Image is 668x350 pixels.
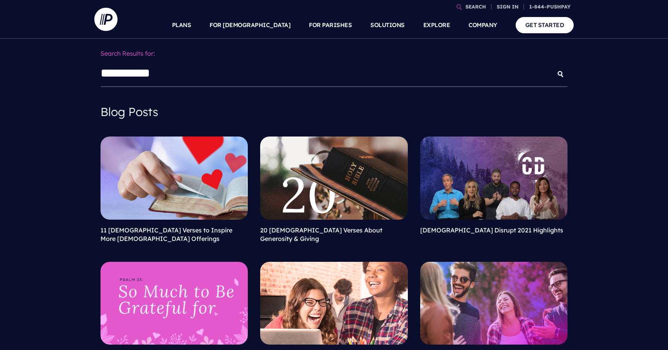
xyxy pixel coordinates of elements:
[101,226,232,242] a: 11 [DEMOGRAPHIC_DATA] Verses to Inspire More [DEMOGRAPHIC_DATA] Offerings
[516,17,574,33] a: GET STARTED
[420,226,563,234] a: [DEMOGRAPHIC_DATA] Disrupt 2021 Highlights
[423,12,450,39] a: EXPLORE
[210,12,290,39] a: FOR [DEMOGRAPHIC_DATA]
[469,12,497,39] a: COMPANY
[370,12,405,39] a: SOLUTIONS
[172,12,191,39] a: PLANS
[260,226,382,242] a: 20 [DEMOGRAPHIC_DATA] Verses About Generosity & Giving
[101,45,567,62] p: Search Results for:
[101,99,567,124] h4: Blog Posts
[309,12,352,39] a: FOR PARISHES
